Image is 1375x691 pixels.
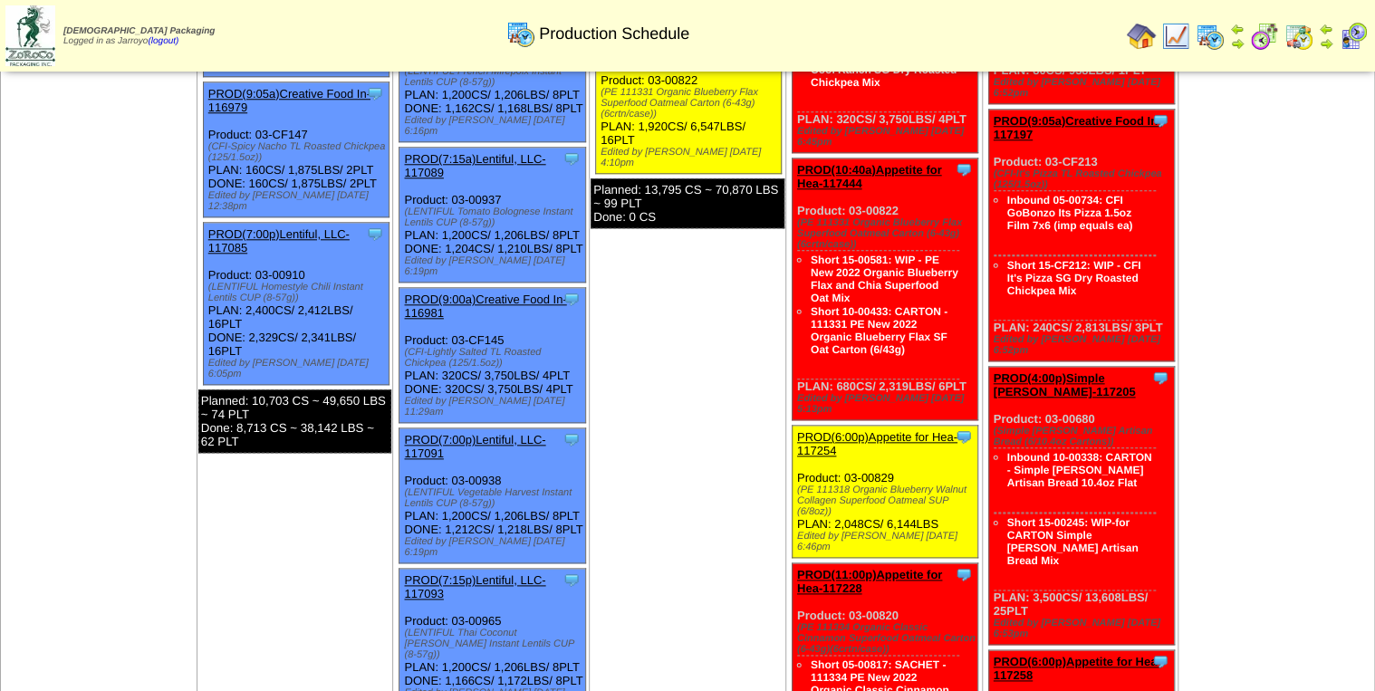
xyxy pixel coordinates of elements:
[562,149,581,168] img: Tooltip
[562,571,581,589] img: Tooltip
[148,36,178,46] a: (logout)
[797,163,942,190] a: PROD(10:40a)Appetite for Hea-117444
[1151,369,1169,387] img: Tooltip
[994,168,1174,190] div: (CFI-It's Pizza TL Roasted Chickpea (125/1.5oz))
[366,225,384,243] img: Tooltip
[1151,111,1169,130] img: Tooltip
[955,565,973,583] img: Tooltip
[1230,36,1245,51] img: arrowright.gif
[1250,22,1279,51] img: calendarblend.gif
[562,430,581,448] img: Tooltip
[1007,516,1139,567] a: Short 15-00245: WIP-for CARTON Simple [PERSON_NAME] Artisan Bread Mix
[208,282,389,303] div: (LENTIFUL Homestyle Chili Instant Lentils CUP (8-57g))
[994,77,1174,99] div: Edited by [PERSON_NAME] [DATE] 6:52pm
[1196,22,1225,51] img: calendarprod.gif
[988,367,1174,645] div: Product: 03-00680 PLAN: 3,500CS / 13,608LBS / 25PLT
[208,227,350,254] a: PROD(7:00p)Lentiful, LLC-117085
[5,5,55,66] img: zoroco-logo-small.webp
[1230,22,1245,36] img: arrowleft.gif
[955,427,973,446] img: Tooltip
[1339,22,1368,51] img: calendarcustomer.gif
[797,126,977,148] div: Edited by [PERSON_NAME] [DATE] 6:45pm
[601,87,781,120] div: (PE 111331 Organic Blueberry Flax Superfood Oatmeal Carton (6-43g)(6crtn/case))
[506,19,535,48] img: calendarprod.gif
[203,82,389,217] div: Product: 03-CF147 PLAN: 160CS / 1,875LBS / 2PLT DONE: 160CS / 1,875LBS / 2PLT
[792,426,977,558] div: Product: 03-00829 PLAN: 2,048CS / 6,144LBS
[203,223,389,385] div: Product: 03-00910 PLAN: 2,400CS / 2,412LBS / 16PLT DONE: 2,329CS / 2,341LBS / 16PLT
[994,371,1136,398] a: PROD(4:00p)Simple [PERSON_NAME]-117205
[601,147,781,168] div: Edited by [PERSON_NAME] [DATE] 4:10pm
[797,622,977,655] div: (PE 111334 Organic Classic Cinnamon Superfood Oatmeal Carton (6-43g)(6crtn/case))
[988,110,1174,361] div: Product: 03-CF213 PLAN: 240CS / 2,813LBS / 3PLT
[63,26,215,46] span: Logged in as Jarroyo
[366,84,384,102] img: Tooltip
[955,160,973,178] img: Tooltip
[404,487,584,509] div: (LENTIFUL Vegetable Harvest Instant Lentils CUP (8-57g))
[399,148,585,283] div: Product: 03-00937 PLAN: 1,200CS / 1,206LBS / 8PLT DONE: 1,204CS / 1,210LBS / 8PLT
[198,389,392,453] div: Planned: 10,703 CS ~ 49,650 LBS ~ 74 PLT Done: 8,713 CS ~ 38,142 LBS ~ 62 PLT
[797,430,957,457] a: PROD(6:00p)Appetite for Hea-117254
[208,87,370,114] a: PROD(9:05a)Creative Food In-116979
[399,428,585,563] div: Product: 03-00938 PLAN: 1,200CS / 1,206LBS / 8PLT DONE: 1,212CS / 1,218LBS / 8PLT
[994,334,1174,356] div: Edited by [PERSON_NAME] [DATE] 6:52pm
[797,531,977,552] div: Edited by [PERSON_NAME] [DATE] 6:46pm
[591,178,784,228] div: Planned: 13,795 CS ~ 70,870 LBS ~ 99 PLT Done: 0 CS
[1151,652,1169,670] img: Tooltip
[797,485,977,517] div: (PE 111318 Organic Blueberry Walnut Collagen Superfood Oatmeal SUP (6/8oz))
[1007,259,1141,297] a: Short 15-CF212: WIP - CFI It's Pizza SG Dry Roasted Chickpea Mix
[404,206,584,228] div: (LENTIFUL Tomato Bolognese Instant Lentils CUP (8-57g))
[797,217,977,250] div: (PE 111331 Organic Blueberry Flax Superfood Oatmeal Carton (6-43g)(6crtn/case))
[208,190,389,212] div: Edited by [PERSON_NAME] [DATE] 12:38pm
[994,426,1174,447] div: (Simple [PERSON_NAME] Artisan Bread (6/10.4oz Cartons))
[404,628,584,660] div: (LENTIFUL Thai Coconut [PERSON_NAME] Instant Lentils CUP (8-57g))
[404,293,566,320] a: PROD(9:00a)Creative Food In-116981
[63,26,215,36] span: [DEMOGRAPHIC_DATA] Packaging
[994,655,1161,682] a: PROD(6:00p)Appetite for Hea-117258
[404,255,584,277] div: Edited by [PERSON_NAME] [DATE] 6:19pm
[792,158,977,420] div: Product: 03-00822 PLAN: 680CS / 2,319LBS / 6PLT
[1007,451,1152,489] a: Inbound 10-00338: CARTON - Simple [PERSON_NAME] Artisan Bread 10.4oz Flat
[1319,22,1333,36] img: arrowleft.gif
[994,618,1174,639] div: Edited by [PERSON_NAME] [DATE] 6:53pm
[811,254,958,304] a: Short 15-00581: WIP - PE New 2022 Organic Blueberry Flax and Chia Superfood Oat Mix
[404,152,545,179] a: PROD(7:15a)Lentiful, LLC-117089
[208,358,389,379] div: Edited by [PERSON_NAME] [DATE] 6:05pm
[797,393,977,415] div: Edited by [PERSON_NAME] [DATE] 5:13pm
[404,433,545,460] a: PROD(7:00p)Lentiful, LLC-117091
[404,347,584,369] div: (CFI-Lightly Salted TL Roasted Chickpea (125/1.5oz))
[1319,36,1333,51] img: arrowright.gif
[1161,22,1190,51] img: line_graph.gif
[539,24,689,43] span: Production Schedule
[1284,22,1313,51] img: calendarinout.gif
[404,115,584,137] div: Edited by [PERSON_NAME] [DATE] 6:16pm
[399,288,585,423] div: Product: 03-CF145 PLAN: 320CS / 3,750LBS / 4PLT DONE: 320CS / 3,750LBS / 4PLT
[404,573,545,600] a: PROD(7:15p)Lentiful, LLC-117093
[404,536,584,558] div: Edited by [PERSON_NAME] [DATE] 6:19pm
[994,114,1162,141] a: PROD(9:05a)Creative Food In-117197
[797,568,942,595] a: PROD(11:00p)Appetite for Hea-117228
[208,141,389,163] div: (CFI-Spicy Nacho TL Roasted Chickpea (125/1.5oz))
[596,28,782,174] div: Product: 03-00822 PLAN: 1,920CS / 6,547LBS / 16PLT
[811,305,947,356] a: Short 10-00433: CARTON - 111331 PE New 2022 Organic Blueberry Flax SF Oat Carton (6/43g)
[1127,22,1156,51] img: home.gif
[1007,194,1133,232] a: Inbound 05-00734: CFI GoBonzo Its Pizza 1.5oz Film 7x6 (imp equals ea)
[562,290,581,308] img: Tooltip
[404,396,584,417] div: Edited by [PERSON_NAME] [DATE] 11:29am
